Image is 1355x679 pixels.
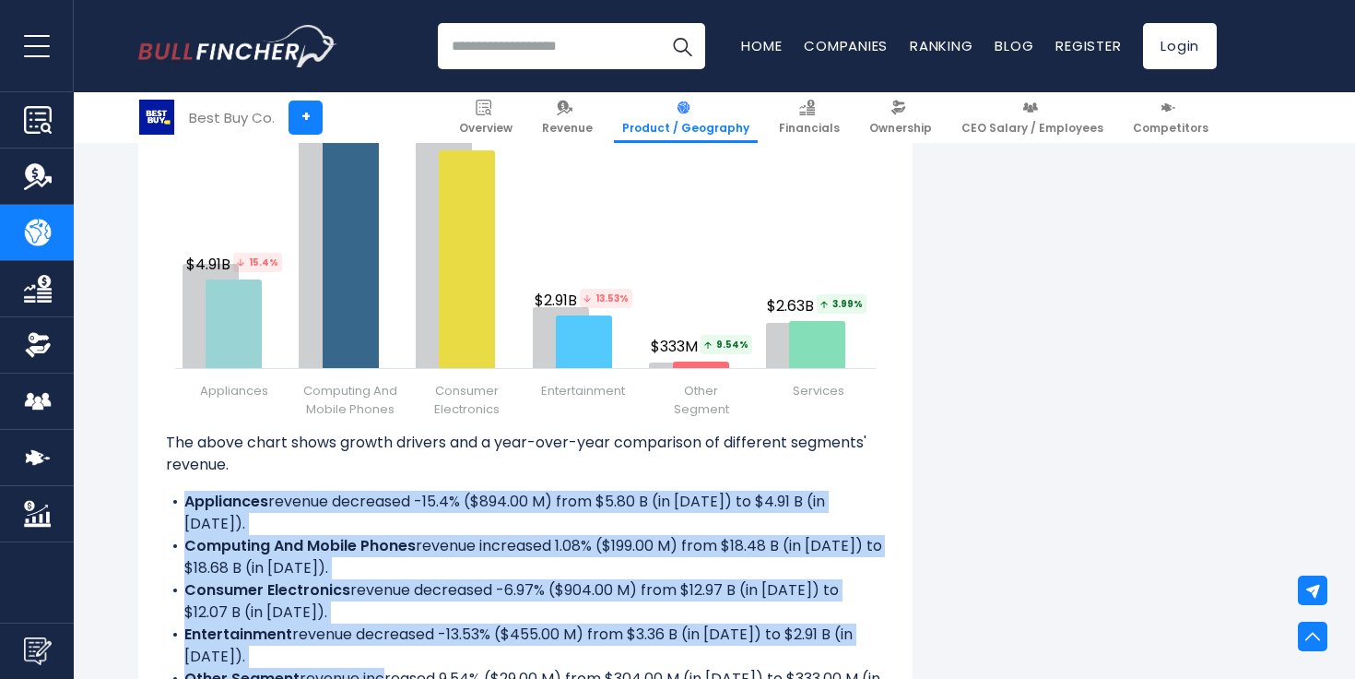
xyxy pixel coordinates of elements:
a: Home [741,36,782,55]
span: 9.54% [701,335,752,354]
span: Product / Geography [622,121,749,136]
span: Services [793,382,844,400]
div: Best Buy Co. [189,107,275,128]
li: revenue decreased -13.53% ($455.00 M) from $3.36 B (in [DATE]) to $2.91 B (in [DATE]). [166,624,885,668]
a: Overview [451,92,521,143]
img: Ownership [24,331,52,359]
span: Appliances [200,382,268,400]
img: Bullfincher logo [138,25,337,67]
span: 3.99% [817,294,866,314]
a: CEO Salary / Employees [953,92,1112,143]
b: Entertainment [184,624,292,645]
span: Competitors [1133,121,1208,136]
tspan: 13.53% [580,289,632,308]
a: Go to homepage [138,25,336,67]
span: $333M [651,335,755,358]
li: revenue decreased -15.4% ($894.00 M) from $5.80 B (in [DATE]) to $4.91 B (in [DATE]). [166,491,885,535]
span: $4.91B [186,253,285,276]
tspan: 15.4% [233,253,282,272]
a: Revenue [534,92,601,143]
span: Consumer Electronics [411,382,523,419]
img: BBY logo [139,100,174,135]
li: revenue decreased -6.97% ($904.00 M) from $12.97 B (in [DATE]) to $12.07 B (in [DATE]). [166,579,885,624]
a: Ownership [861,92,940,143]
a: Companies [804,36,888,55]
a: Login [1143,23,1217,69]
a: Blog [995,36,1033,55]
a: Competitors [1125,92,1217,143]
a: Financials [771,92,848,143]
span: Financials [779,121,840,136]
b: Computing And Mobile Phones [184,535,416,556]
button: Search [659,23,705,69]
a: Product / Geography [614,92,758,143]
a: Ranking [910,36,972,55]
b: Appliances [184,491,268,512]
li: revenue increased 1.08% ($199.00 M) from $18.48 B (in [DATE]) to $18.68 B (in [DATE]). [166,535,885,579]
span: Computing And Mobile Phones [295,382,406,419]
span: Ownership [869,121,932,136]
span: Revenue [542,121,593,136]
span: $2.63B [767,294,869,317]
a: + [289,101,323,135]
span: Other Segment [674,382,729,419]
a: Register [1055,36,1121,55]
p: The above chart shows growth drivers and a year-over-year comparison of different segments' revenue. [166,432,885,476]
span: Entertainment [541,382,625,400]
span: CEO Salary / Employees [961,121,1103,136]
span: $2.91B [535,289,635,312]
span: Overview [459,121,513,136]
b: Consumer Electronics [184,579,350,601]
